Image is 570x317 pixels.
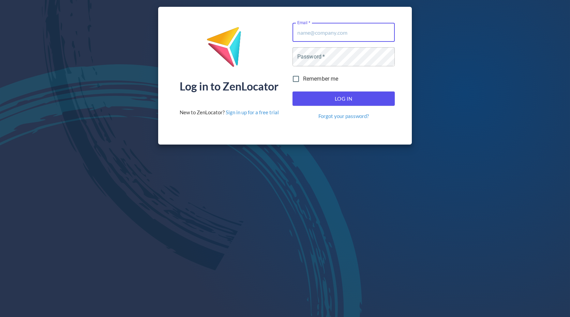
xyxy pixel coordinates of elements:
[226,109,279,115] a: Sign in up for a free trial
[180,109,279,116] div: New to ZenLocator?
[303,75,339,83] span: Remember me
[292,91,395,106] button: Log In
[292,23,395,42] input: name@company.com
[318,113,369,120] a: Forgot your password?
[206,27,252,72] img: ZenLocator
[300,94,387,103] span: Log In
[180,81,279,92] div: Log in to ZenLocator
